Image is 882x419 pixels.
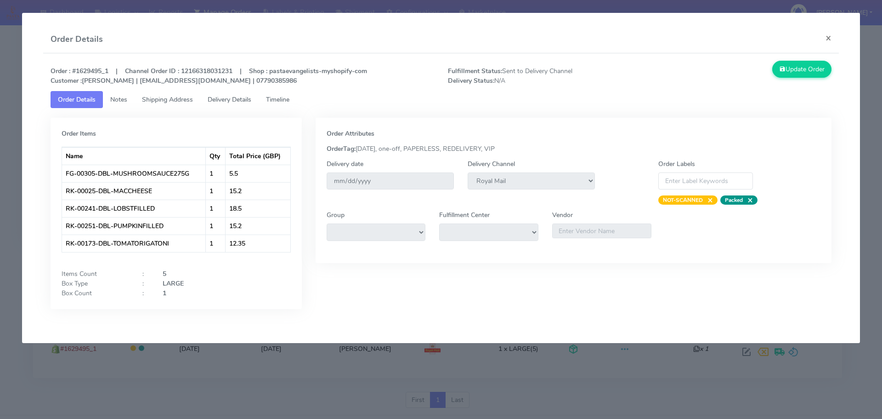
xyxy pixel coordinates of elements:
td: 12.35 [226,235,290,252]
strong: Order Items [62,129,96,138]
td: FG-00305-DBL-MUSHROOMSAUCE275G [62,165,206,182]
button: Update Order [772,61,832,78]
ul: Tabs [51,91,832,108]
td: RK-00241-DBL-LOBSTFILLED [62,200,206,217]
td: RK-00025-DBL-MACCHEESE [62,182,206,200]
span: Sent to Delivery Channel N/A [441,66,640,86]
strong: Delivery Status: [448,76,494,85]
td: 5.5 [226,165,290,182]
td: 1 [206,165,226,182]
input: Enter Vendor Name [552,224,651,238]
td: RK-00173-DBL-TOMATORIGATONI [62,235,206,252]
strong: 1 [163,289,166,298]
strong: Customer : [51,76,82,85]
label: Delivery Channel [468,159,515,169]
strong: OrderTag: [327,144,356,153]
label: Group [327,210,345,220]
div: : [136,279,156,288]
label: Vendor [552,210,573,220]
div: Items Count [55,269,136,279]
span: × [743,195,753,205]
span: Notes [110,95,127,104]
span: Timeline [266,95,289,104]
label: Fulfillment Center [439,210,490,220]
input: Enter Label Keywords [658,172,753,189]
strong: 5 [163,270,166,278]
button: Close [818,26,839,50]
th: Name [62,147,206,165]
span: × [703,195,713,205]
label: Order Labels [658,159,695,169]
td: 15.2 [226,182,290,200]
div: Box Type [55,279,136,288]
strong: Order Attributes [327,129,374,138]
strong: Order : #1629495_1 | Channel Order ID : 12166318031231 | Shop : pastaevangelists-myshopify-com [P... [51,67,367,85]
td: 15.2 [226,217,290,235]
strong: NOT-SCANNED [663,196,703,204]
td: 18.5 [226,200,290,217]
td: RK-00251-DBL-PUMPKINFILLED [62,217,206,235]
div: : [136,269,156,279]
h4: Order Details [51,33,103,46]
strong: Fulfillment Status: [448,67,502,75]
strong: LARGE [163,279,184,288]
span: Shipping Address [142,95,193,104]
div: [DATE], one-off, PAPERLESS, REDELIVERY, VIP [320,144,828,154]
span: Delivery Details [208,95,251,104]
strong: Packed [725,196,743,204]
label: Delivery date [327,159,363,169]
td: 1 [206,217,226,235]
div: Box Count [55,288,136,298]
td: 1 [206,182,226,200]
td: 1 [206,235,226,252]
th: Qty [206,147,226,165]
th: Total Price (GBP) [226,147,290,165]
span: Order Details [58,95,96,104]
td: 1 [206,200,226,217]
div: : [136,288,156,298]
